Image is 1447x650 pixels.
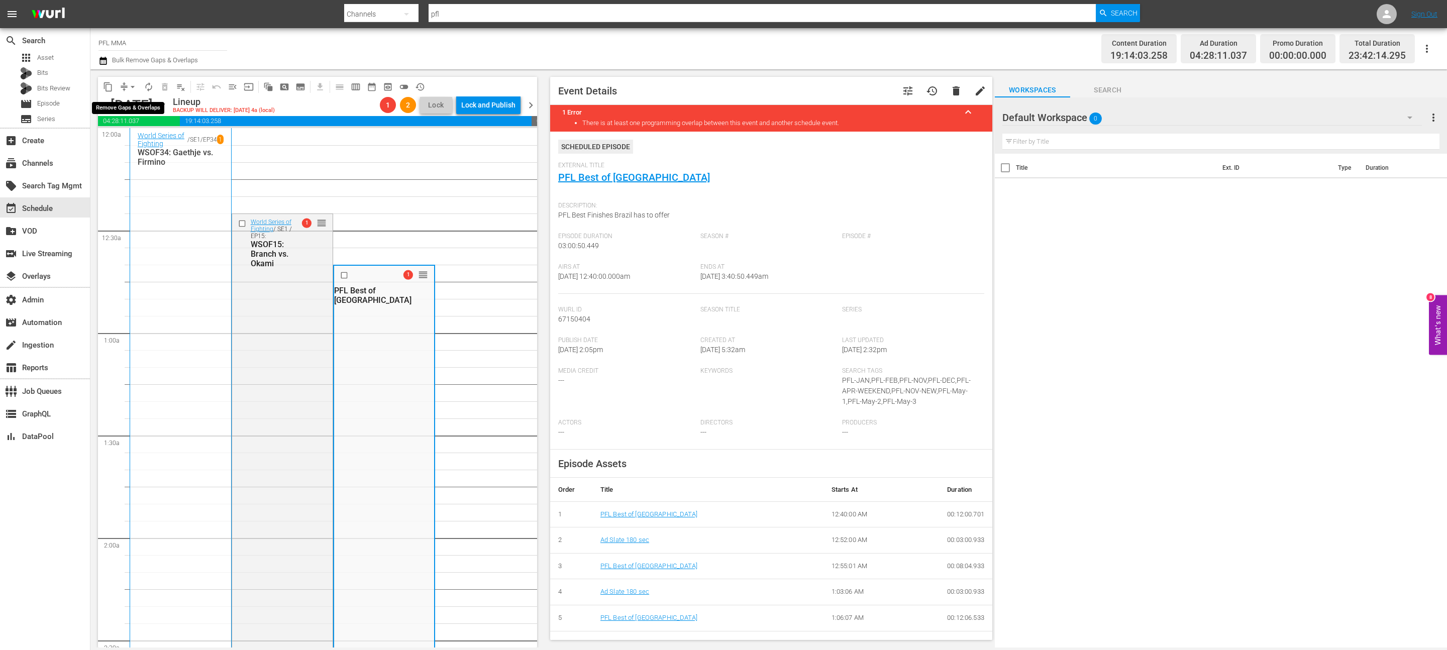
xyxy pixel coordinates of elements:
span: Event History [926,85,938,97]
span: Asset [20,52,32,64]
span: Reports [5,362,17,374]
span: Media Credit [558,367,695,375]
span: Create [5,135,17,147]
span: Create Series Block [292,79,308,95]
a: PFL Best of [GEOGRAPHIC_DATA] [558,171,710,183]
span: Automation [5,316,17,329]
span: 1 [302,219,312,228]
th: Order [550,478,592,502]
span: Create Search Block [276,79,292,95]
span: Search Tags [842,367,979,375]
span: 2 [400,101,416,109]
p: SE1 / [190,136,203,143]
span: chevron_right [525,99,537,112]
span: 04:28:11.037 [1190,50,1247,62]
span: calendar_view_week_outlined [351,82,361,92]
div: Default Workspace [1002,103,1422,132]
span: Bits Review [37,83,70,93]
td: 00:03:00.933 [939,579,992,605]
div: Bits Review [20,82,32,94]
span: 67150404 [558,315,590,323]
th: Title [592,478,823,502]
span: 1 [380,101,396,109]
span: compress [119,82,129,92]
td: 3 [550,553,592,579]
span: Series [37,114,55,124]
span: reorder [317,218,327,229]
p: EP34 [203,136,217,143]
button: history [920,79,944,103]
button: Open Feedback Widget [1429,295,1447,355]
li: There is at least one programming overlap between this event and another schedule event. [582,119,980,127]
span: Description: [558,202,979,210]
span: Revert to Primary Episode [209,79,225,95]
span: Season # [700,233,838,241]
div: Total Duration [1349,36,1406,50]
button: reorder [418,269,428,279]
span: --- [700,428,706,436]
div: PFL Best of [GEOGRAPHIC_DATA] [334,286,432,305]
span: menu [6,8,18,20]
div: 8 [1426,293,1434,301]
span: toggle_off [399,82,409,92]
span: Episode [20,98,32,110]
div: Lineup [173,96,275,107]
a: World Series of Fighting [251,219,291,233]
span: Loop Content [141,79,157,95]
span: arrow_drop_down [128,82,138,92]
td: 2 [550,527,592,554]
span: 00:17:45.705 [532,116,537,126]
div: Lock and Publish [461,96,515,114]
span: autorenew_outlined [144,82,154,92]
a: Ad Slate 180 sec [600,640,649,647]
span: Admin [5,294,17,306]
a: Ad Slate 180 sec [600,536,649,544]
span: 23:42:14.295 [1349,50,1406,62]
button: keyboard_arrow_up [956,100,980,124]
span: Season Title [700,306,838,314]
span: Customize Events [189,77,209,96]
span: Bits [37,68,48,78]
span: 1 [403,270,413,280]
span: Event Details [558,85,617,97]
span: edit [974,85,986,97]
span: Series [20,113,32,125]
span: [DATE] 2:05pm [558,346,603,354]
div: BACKUP WILL DELIVER: [DATE] 4a (local) [173,107,275,114]
span: Search [5,35,17,47]
td: 00:12:00.701 [939,501,992,527]
div: WSOF15: Branch vs. Okami [251,240,293,268]
span: Day Calendar View [328,77,348,96]
td: 1:03:06 AM [823,579,940,605]
span: Keywords [700,367,838,375]
span: Episode # [842,233,979,241]
span: Producers [842,419,979,427]
span: Publish Date [558,337,695,345]
span: input [244,82,254,92]
td: 12:52:00 AM [823,527,940,554]
span: 03:00:50.449 [558,242,599,250]
span: Overlays [5,270,17,282]
td: 12:55:01 AM [823,553,940,579]
span: PFL-JAN,PFL-FEB,PFL-NOV,PFL-DEC,PFL-APR-WEEKEND,PFL-NOV-NEW,PFL-May-1,PFL-May-2,PFL-May-3 [842,376,971,405]
span: Ends At [700,263,838,271]
span: 0 [1089,108,1102,129]
span: --- [558,428,564,436]
span: External Title [558,162,979,170]
span: Episode [37,98,60,109]
span: [DATE] 12:40:00.000am [558,272,630,280]
span: Live Streaming [5,248,17,260]
div: Scheduled Episode [558,140,633,154]
span: keyboard_arrow_up [962,106,974,118]
a: PFL Best of [GEOGRAPHIC_DATA] [600,562,697,570]
th: Starts At [823,478,940,502]
span: Search Tag Mgmt [5,180,17,192]
button: Lock [420,97,452,114]
span: preview_outlined [383,82,393,92]
button: edit [968,79,992,103]
span: --- [558,376,564,384]
span: reorder [418,269,428,280]
div: Ad Duration [1190,36,1247,50]
div: Content Duration [1110,36,1168,50]
span: 00:00:00.000 [1269,50,1326,62]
